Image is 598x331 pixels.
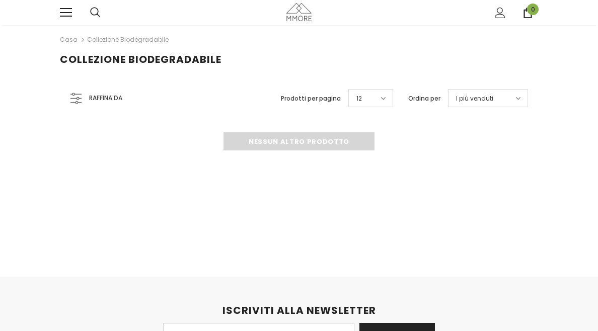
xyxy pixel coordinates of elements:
span: I più venduti [456,94,493,104]
span: 12 [356,94,362,104]
a: Collezione biodegradabile [87,35,169,44]
label: Ordina per [408,94,440,104]
a: 0 [522,8,533,18]
span: Raffina da [89,93,122,104]
span: Collezione biodegradabile [60,52,221,66]
img: Casi MMORE [286,3,312,21]
span: 0 [527,4,539,15]
span: ISCRIVITI ALLA NEWSLETTER [222,303,376,317]
a: Casa [60,34,78,46]
label: Prodotti per pagina [281,94,341,104]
